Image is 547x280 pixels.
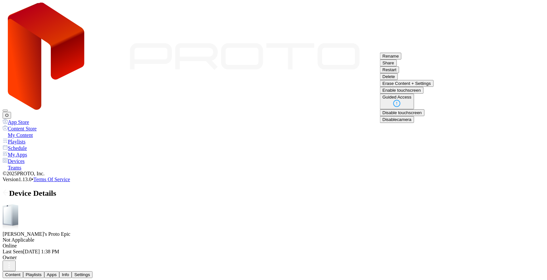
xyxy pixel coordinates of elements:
[380,94,414,109] button: Guided Access
[3,132,544,138] a: My Content
[3,255,544,260] div: Owner
[3,164,544,171] a: Teams
[3,158,544,164] a: Devices
[380,116,414,123] button: Disablecamera
[34,177,70,182] a: Terms Of Service
[9,189,56,197] span: Device Details
[72,271,92,278] button: Settings
[3,138,544,145] a: Playlists
[3,151,544,158] a: My Apps
[3,119,544,125] a: App Store
[3,271,23,278] button: Content
[383,95,412,100] div: Guided Access
[3,237,544,243] div: Not Applicable
[380,60,397,66] button: Share
[3,249,544,255] div: Last Seen [DATE] 1:38 PM
[380,80,434,87] button: Erase Content + Settings
[3,177,34,182] span: Version 1.13.0 •
[3,243,544,249] div: Online
[380,66,399,73] button: Restart
[74,272,90,277] div: Settings
[380,87,424,94] button: Enable touchscreen
[3,231,544,237] div: [PERSON_NAME]'s Proto Epic
[44,271,59,278] button: Apps
[380,73,398,80] button: Delete
[62,272,69,277] div: Info
[3,125,544,132] a: Content Store
[3,171,544,177] div: © 2025 PROTO, Inc.
[3,145,544,151] a: Schedule
[380,109,425,116] button: Disable touchscreen
[59,271,72,278] button: Info
[23,271,44,278] button: Playlists
[380,53,401,60] button: Rename
[3,112,11,119] button: O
